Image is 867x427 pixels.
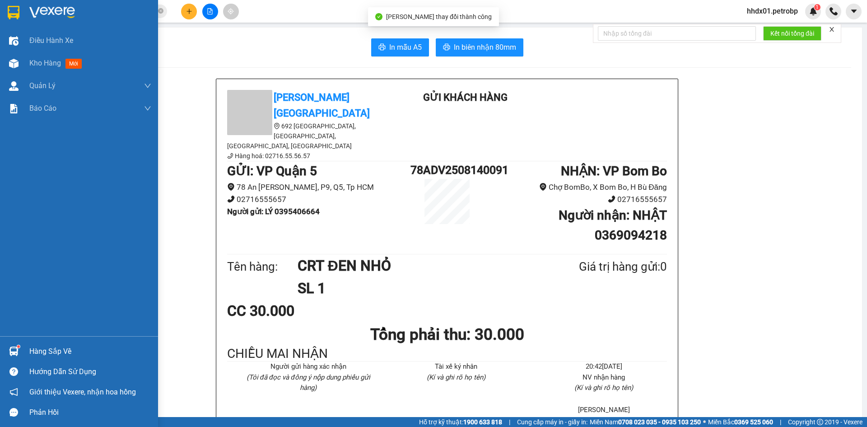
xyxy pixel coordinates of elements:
span: close-circle [158,7,163,16]
b: Người nhận : NHẬT 0369094218 [559,208,667,243]
span: Kho hàng [29,59,61,67]
i: (Kí và ghi rõ họ tên) [574,384,633,392]
button: aim [223,4,239,19]
li: Chợ BomBo, X Bom Bo, H Bù Đăng [484,181,667,193]
span: environment [274,123,280,129]
span: Điều hành xe [29,35,73,46]
li: NV nhận hàng [541,372,667,383]
span: down [144,105,151,112]
div: Hướng dẫn sử dụng [29,365,151,379]
img: phone-icon [830,7,838,15]
h1: SL 1 [298,277,535,300]
span: Hỗ trợ kỹ thuật: [419,417,502,427]
b: Người gửi : LÝ 0395406664 [227,207,320,216]
button: file-add [202,4,218,19]
span: hhdx01.petrobp [740,5,805,17]
div: VP [PERSON_NAME] [70,8,143,29]
span: Miền Nam [590,417,701,427]
span: phone [227,153,233,159]
span: printer [378,43,386,52]
span: ⚪️ [703,420,706,424]
li: Tài xế ký nhân [393,361,519,372]
b: NHẬN : VP Bom Bo [561,164,667,178]
span: | [509,417,510,427]
div: CC 30.000 [227,300,372,322]
strong: 1900 633 818 [463,418,502,426]
div: NS PHƯƠNG TRÚC [70,29,143,51]
span: [PERSON_NAME] thay đổi thành công [386,13,492,20]
input: Nhập số tổng đài [598,26,756,41]
span: | [780,417,781,427]
b: Gửi khách hàng [423,92,508,103]
span: caret-down [850,7,858,15]
img: warehouse-icon [9,36,19,46]
span: mới [65,59,82,69]
span: down [144,82,151,89]
i: (Kí và ghi rõ họ tên) [427,373,485,381]
span: notification [9,388,18,396]
li: 02716555657 [484,193,667,206]
span: Quản Lý [29,80,56,91]
span: question-circle [9,367,18,376]
span: close-circle [158,8,163,14]
div: CHIỀU MAI NHẬN [227,347,667,361]
button: printerIn biên nhận 80mm [436,38,523,56]
span: phone [227,195,235,203]
span: Báo cáo [29,103,56,114]
sup: 1 [814,4,820,10]
span: check-circle [375,13,382,20]
strong: 0369 525 060 [734,418,773,426]
li: Hàng hoá: 02716.55.56.57 [227,151,390,161]
div: VP Đồng Xoài [8,8,64,29]
b: GỬI : VP Quận 5 [227,164,317,178]
h1: 78ADV2508140091 [410,161,484,179]
li: 20:42[DATE] [541,361,667,372]
h1: Tổng phải thu: 30.000 [227,322,667,347]
span: In biên nhận 80mm [454,42,516,53]
img: warehouse-icon [9,347,19,356]
span: close [829,26,835,33]
span: printer [443,43,450,52]
button: plus [181,4,197,19]
b: [PERSON_NAME][GEOGRAPHIC_DATA] [274,92,370,119]
span: 1 [816,4,819,10]
span: environment [539,183,547,191]
i: (Tôi đã đọc và đồng ý nộp dung phiếu gửi hàng) [247,373,370,392]
sup: 1 [17,345,20,348]
li: [PERSON_NAME] [541,405,667,416]
div: HOÀNG [8,29,64,40]
span: environment [227,183,235,191]
li: Người gửi hàng xác nhận [245,361,371,372]
span: Miền Bắc [708,417,773,427]
span: In mẫu A5 [389,42,422,53]
span: phone [608,195,615,203]
span: Nhận: [70,9,92,18]
span: Giới thiệu Vexere, nhận hoa hồng [29,386,136,398]
div: Phản hồi [29,406,151,419]
span: message [9,408,18,417]
button: caret-down [846,4,862,19]
span: Cung cấp máy in - giấy in: [517,417,587,427]
div: Giá trị hàng gửi: 0 [535,258,667,276]
img: icon-new-feature [809,7,817,15]
span: aim [228,8,234,14]
span: file-add [207,8,213,14]
div: Tên hàng: [227,258,298,276]
div: Hàng sắp về [29,345,151,358]
img: warehouse-icon [9,59,19,68]
li: 78 An [PERSON_NAME], P9, Q5, Tp HCM [227,181,410,193]
h1: CRT ĐEN NHỎ [298,254,535,277]
span: plus [186,8,192,14]
li: 02716555657 [227,193,410,206]
img: logo-vxr [8,6,19,19]
li: 692 [GEOGRAPHIC_DATA], [GEOGRAPHIC_DATA], [GEOGRAPHIC_DATA], [GEOGRAPHIC_DATA] [227,121,390,151]
span: Kết nối tổng đài [770,28,814,38]
img: solution-icon [9,104,19,113]
button: Kết nối tổng đài [763,26,821,41]
strong: 0708 023 035 - 0935 103 250 [618,418,701,426]
span: copyright [817,419,823,425]
img: warehouse-icon [9,81,19,91]
span: Gửi: [8,9,22,18]
button: printerIn mẫu A5 [371,38,429,56]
